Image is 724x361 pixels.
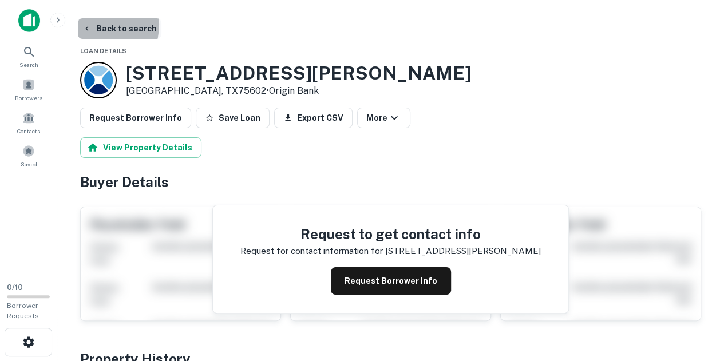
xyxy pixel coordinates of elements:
[240,224,541,244] h4: Request to get contact info
[80,47,126,54] span: Loan Details
[357,108,410,128] button: More
[385,244,541,258] p: [STREET_ADDRESS][PERSON_NAME]
[21,160,37,169] span: Saved
[3,41,54,72] a: Search
[80,137,201,158] button: View Property Details
[3,107,54,138] a: Contacts
[19,60,38,69] span: Search
[3,140,54,171] a: Saved
[126,62,471,84] h3: [STREET_ADDRESS][PERSON_NAME]
[78,18,161,39] button: Back to search
[15,93,42,102] span: Borrowers
[80,172,701,192] h4: Buyer Details
[240,244,383,258] p: Request for contact information for
[126,84,471,98] p: [GEOGRAPHIC_DATA], TX75602 •
[3,74,54,105] a: Borrowers
[331,267,451,295] button: Request Borrower Info
[7,302,39,320] span: Borrower Requests
[7,283,23,292] span: 0 / 10
[80,108,191,128] button: Request Borrower Info
[196,108,270,128] button: Save Loan
[17,126,40,136] span: Contacts
[269,85,319,96] a: Origin Bank
[274,108,353,128] button: Export CSV
[18,9,40,32] img: capitalize-icon.png
[667,269,724,324] iframe: Chat Widget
